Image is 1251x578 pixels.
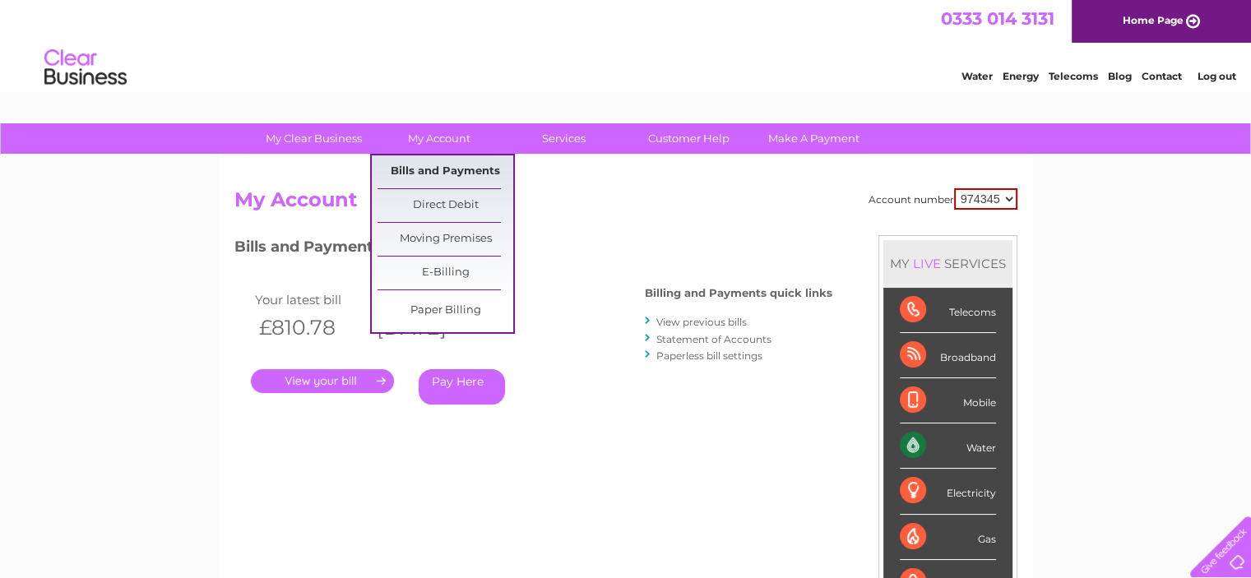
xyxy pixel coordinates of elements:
div: LIVE [910,256,944,271]
a: Statement of Accounts [656,333,771,345]
a: Pay Here [419,369,505,405]
a: Bills and Payments [378,155,513,188]
a: Contact [1142,70,1182,82]
a: Services [496,123,632,154]
a: My Clear Business [246,123,382,154]
img: logo.png [44,43,127,93]
a: Paper Billing [378,294,513,327]
td: Invoice date [368,289,487,311]
a: 0333 014 3131 [941,8,1054,29]
th: [DATE] [368,311,487,344]
td: Your latest bill [251,289,369,311]
div: Water [900,423,996,469]
a: Customer Help [621,123,757,154]
th: £810.78 [251,311,369,344]
a: Direct Debit [378,189,513,222]
a: E-Billing [378,257,513,289]
div: MY SERVICES [883,240,1012,287]
div: Mobile [900,378,996,423]
div: Broadband [900,333,996,378]
div: Clear Business is a trading name of Verastar Limited (registered in [GEOGRAPHIC_DATA] No. 3667643... [238,9,1015,80]
h2: My Account [234,188,1017,220]
a: Moving Premises [378,223,513,256]
div: Telecoms [900,288,996,333]
a: Blog [1108,70,1132,82]
a: Telecoms [1049,70,1098,82]
h4: Billing and Payments quick links [645,287,832,299]
a: View previous bills [656,316,747,328]
a: My Account [371,123,507,154]
a: Log out [1197,70,1235,82]
a: Make A Payment [746,123,882,154]
a: Water [961,70,993,82]
a: Paperless bill settings [656,349,762,362]
div: Gas [900,515,996,560]
a: Energy [1003,70,1039,82]
div: Electricity [900,469,996,514]
h3: Bills and Payments [234,235,832,264]
a: . [251,369,394,393]
div: Account number [869,188,1017,210]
